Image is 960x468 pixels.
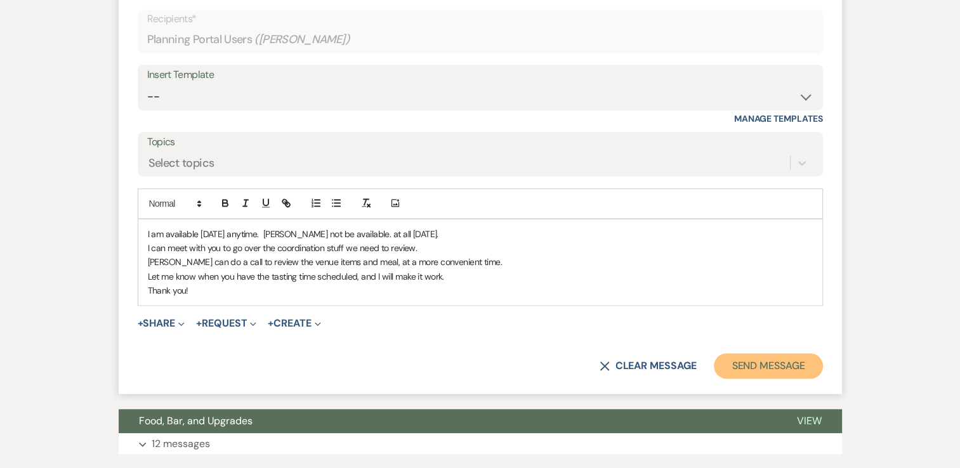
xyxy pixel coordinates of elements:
[268,318,320,328] button: Create
[119,433,842,455] button: 12 messages
[147,11,813,27] p: Recipients*
[268,318,273,328] span: +
[714,353,822,379] button: Send Message
[147,133,813,152] label: Topics
[147,66,813,84] div: Insert Template
[148,227,813,241] p: I am available [DATE] anytime. [PERSON_NAME] not be available. at all [DATE].
[148,241,813,255] p: I can meet with you to go over the coordination stuff we need to review.
[152,436,210,452] p: 12 messages
[777,409,842,433] button: View
[139,414,253,427] span: Food, Bar, and Upgrades
[797,414,822,427] span: View
[148,270,813,283] p: Let me know when you have the tasting time scheduled, and I will make it work.
[119,409,777,433] button: Food, Bar, and Upgrades
[138,318,143,328] span: +
[148,255,813,269] p: [PERSON_NAME] can do a call to review the venue items and meal, at a more convenient time.
[148,283,813,297] p: Thank you!
[196,318,202,328] span: +
[147,27,813,52] div: Planning Portal Users
[734,113,823,124] a: Manage Templates
[254,31,350,48] span: ( [PERSON_NAME] )
[196,318,256,328] button: Request
[138,318,185,328] button: Share
[148,155,214,172] div: Select topics
[600,361,696,371] button: Clear message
